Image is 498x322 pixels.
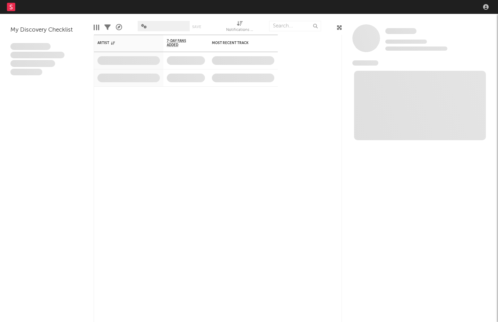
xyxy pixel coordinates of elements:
[352,60,378,66] span: News Feed
[385,28,417,34] span: Some Artist
[10,52,65,59] span: Integer aliquet in purus et
[269,21,321,31] input: Search...
[385,28,417,35] a: Some Artist
[385,46,447,51] span: 0 fans last week
[192,25,201,29] button: Save
[10,26,83,34] div: My Discovery Checklist
[10,60,55,67] span: Praesent ac interdum
[116,17,122,37] div: A&R Pipeline
[10,69,42,76] span: Aliquam viverra
[226,26,254,34] div: Notifications (Artist)
[167,39,195,47] span: 7-Day Fans Added
[104,17,111,37] div: Filters
[212,41,264,45] div: Most Recent Track
[226,17,254,37] div: Notifications (Artist)
[385,40,427,44] span: Tracking Since: [DATE]
[94,17,99,37] div: Edit Columns
[10,43,51,50] span: Lorem ipsum dolor
[97,41,149,45] div: Artist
